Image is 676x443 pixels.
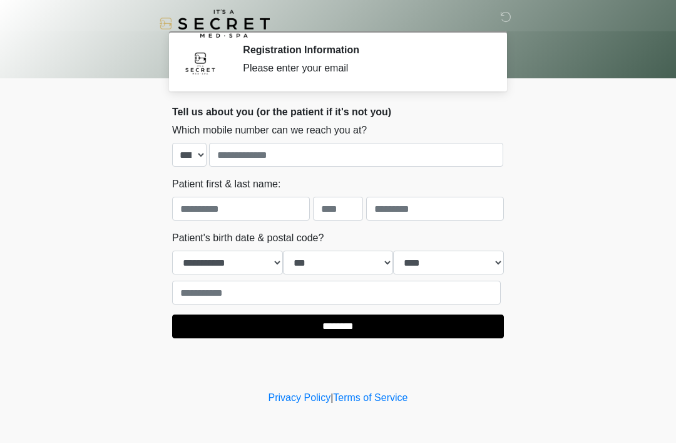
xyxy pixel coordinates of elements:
label: Patient's birth date & postal code? [172,231,324,246]
a: | [330,392,333,403]
h2: Tell us about you (or the patient if it's not you) [172,106,504,118]
h2: Registration Information [243,44,485,56]
a: Privacy Policy [269,392,331,403]
label: Patient first & last name: [172,177,280,192]
div: Please enter your email [243,61,485,76]
label: Which mobile number can we reach you at? [172,123,367,138]
img: Agent Avatar [182,44,219,81]
img: It's A Secret Med Spa Logo [160,9,270,38]
a: Terms of Service [333,392,407,403]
